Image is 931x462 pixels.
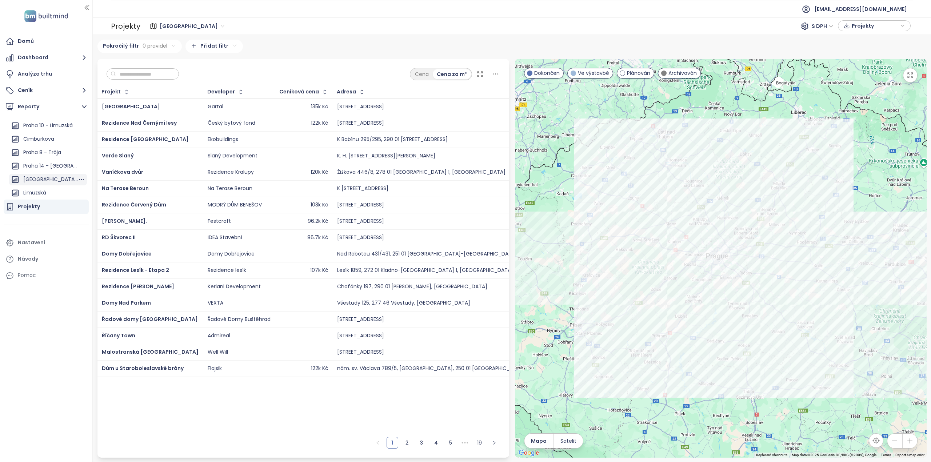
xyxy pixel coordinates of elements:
a: 4 [431,437,441,448]
a: [PERSON_NAME]. [102,217,147,225]
li: Předchozí strana [372,437,384,449]
div: Cena za m² [433,69,471,79]
div: Praha 10 - Limuzská [23,121,73,130]
a: Malostranská [GEOGRAPHIC_DATA] [102,348,199,355]
div: Adresa [337,89,356,94]
div: Nad Robotou 431/431, 251 01 [GEOGRAPHIC_DATA]-[GEOGRAPHIC_DATA] u [GEOGRAPHIC_DATA], [GEOGRAPHIC_... [337,251,633,257]
div: K. H. [STREET_ADDRESS][PERSON_NAME] [337,153,435,159]
div: Všestudy 125, 277 46 Všestudy, [GEOGRAPHIC_DATA] [337,300,470,306]
div: 120k Kč [311,169,328,176]
div: Pomoc [4,268,89,283]
li: 5 [445,437,456,449]
span: Mapa [531,437,547,445]
a: Rezidence Nad Černými lesy [102,119,177,126]
a: Na Terase Beroun [102,185,149,192]
span: Rezidence [PERSON_NAME] [102,283,174,290]
a: Rezidence Lesík - Etapa 2 [102,266,169,274]
div: Gartal [208,104,223,110]
div: 96.2k Kč [308,218,328,225]
div: Pomoc [18,271,36,280]
div: Rezidence Kralupy [208,169,254,176]
div: Praha 8 - Trója [23,148,61,157]
div: Praha 10 - Limuzská [9,120,87,132]
div: [STREET_ADDRESS] [337,349,384,355]
span: Říčany Town [102,332,135,339]
a: Open this area in Google Maps (opens a new window) [517,448,541,458]
div: Cena [411,69,433,79]
a: Analýza trhu [4,67,89,81]
li: 3 [416,437,427,449]
span: Archivován [668,69,697,77]
div: [STREET_ADDRESS] [337,316,384,323]
button: right [488,437,500,449]
div: 103k Kč [311,202,328,208]
span: 0 pravidel [143,42,167,50]
div: [STREET_ADDRESS] [337,218,384,225]
span: Ve výstavbě [578,69,609,77]
div: Choťánky 197, 290 01 [PERSON_NAME], [GEOGRAPHIC_DATA] [337,284,487,290]
div: [STREET_ADDRESS] [337,234,384,241]
div: Admireal [208,333,230,339]
div: Ekobuildings [208,136,238,143]
div: Na Terase Beroun [208,185,252,192]
div: Slaný Development [208,153,257,159]
div: Cimburkova [9,133,87,145]
a: Terms [881,453,891,457]
div: Flajsik [208,365,222,372]
div: Domů [18,37,34,46]
div: 86.7k Kč [307,234,328,241]
button: Keyboard shortcuts [756,453,787,458]
div: Analýza trhu [18,69,52,79]
div: K Babínu 295/295, 290 01 [STREET_ADDRESS] [337,136,448,143]
div: Projekty [111,19,140,33]
div: Praha 14 - [GEOGRAPHIC_DATA] [9,160,87,172]
a: Domy Dobřejovice [102,250,152,257]
li: 1 [387,437,398,449]
div: [GEOGRAPHIC_DATA] - [GEOGRAPHIC_DATA] [9,174,87,185]
div: Limuzská [23,188,46,197]
li: 19 [474,437,486,449]
div: 107k Kč [310,267,328,274]
div: Český bytový fond [208,120,255,126]
a: Návody [4,252,89,266]
div: Limuzská [9,187,87,199]
li: Následující strana [488,437,500,449]
div: Projekt [101,89,121,94]
a: RD Škvorec II [102,234,136,241]
div: Přidat filtr [185,40,243,53]
span: S DPH [812,21,834,32]
a: Dům u Staroboleslavské brány [102,365,184,372]
div: Nastavení [18,238,45,247]
span: left [376,441,380,445]
div: Praha 14 - [GEOGRAPHIC_DATA] [23,161,78,170]
span: Satelit [560,437,576,445]
a: Nastavení [4,236,89,250]
div: Lesík 1859, 272 01 Kladno-[GEOGRAPHIC_DATA] 1, [GEOGRAPHIC_DATA] [337,267,513,274]
button: Dashboard [4,51,89,65]
div: button [842,20,907,31]
div: Žižkova 446/8, 278 01 [GEOGRAPHIC_DATA] 1, [GEOGRAPHIC_DATA] [337,169,506,176]
div: MODRÝ DŮM BENEŠOV [208,202,262,208]
a: [GEOGRAPHIC_DATA] [102,103,160,110]
div: Řadové Domy Buštěhrad [208,316,271,323]
span: Projekty [852,20,899,31]
div: 135k Kč [311,104,328,110]
div: Developer [207,89,235,94]
a: Rezidence Červený Dům [102,201,166,208]
span: Dokončen [534,69,560,77]
button: Ceník [4,83,89,98]
a: Verde Slaný [102,152,134,159]
a: Residence [GEOGRAPHIC_DATA] [102,136,189,143]
a: Domy Nad Parkem [102,299,151,306]
div: 122k Kč [311,120,328,126]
